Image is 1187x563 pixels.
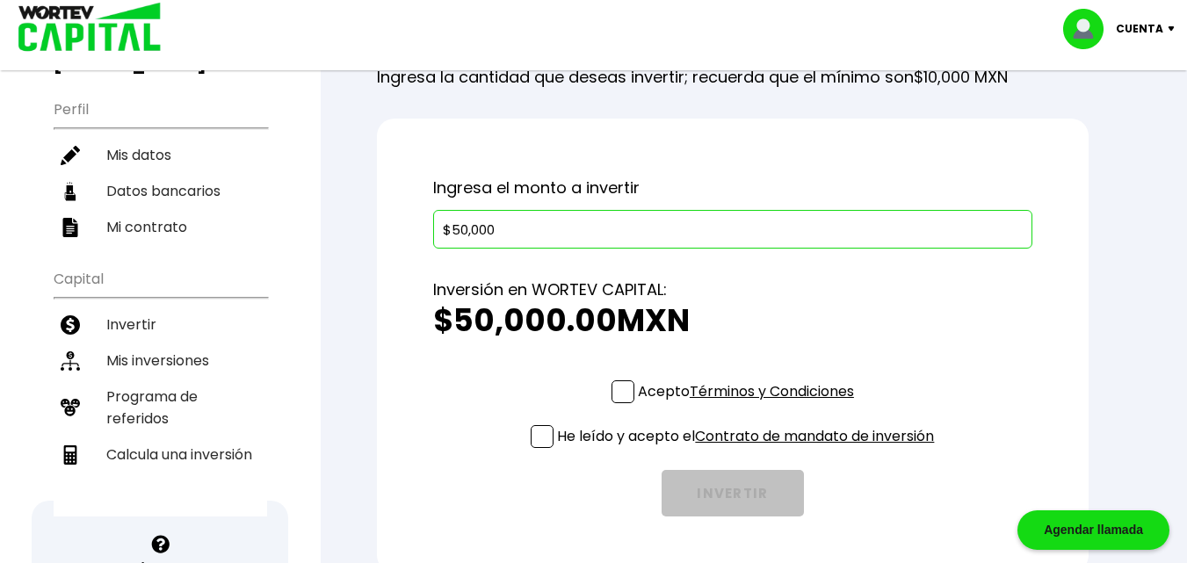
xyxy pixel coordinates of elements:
img: calculadora-icon.17d418c4.svg [61,445,80,465]
a: Mi contrato [54,209,267,245]
a: Mis datos [54,137,267,173]
img: editar-icon.952d3147.svg [61,146,80,165]
span: $10,000 MXN [914,66,1008,88]
p: Inversión en WORTEV CAPITAL: [433,277,1032,303]
h3: Buen día, [54,32,267,76]
p: Ingresa la cantidad que deseas invertir; recuerda que el mínimo son [377,51,1089,90]
p: He leído y acepto el [557,425,934,447]
div: Agendar llamada [1017,510,1169,550]
img: contrato-icon.f2db500c.svg [61,218,80,237]
button: INVERTIR [662,470,804,516]
a: Invertir [54,307,267,343]
ul: Capital [54,259,267,516]
img: invertir-icon.b3b967d7.svg [61,315,80,335]
p: Acepto [638,380,854,402]
p: Cuenta [1116,16,1163,42]
a: Términos y Condiciones [690,381,854,401]
p: Ingresa el monto a invertir [433,175,1032,201]
img: inversiones-icon.6695dc30.svg [61,351,80,371]
a: Contrato de mandato de inversión [695,426,934,446]
ul: Perfil [54,90,267,245]
img: datos-icon.10cf9172.svg [61,182,80,201]
a: Calcula una inversión [54,437,267,473]
a: Datos bancarios [54,173,267,209]
a: Mis inversiones [54,343,267,379]
img: icon-down [1163,26,1187,32]
img: profile-image [1063,9,1116,49]
img: recomiendanos-icon.9b8e9327.svg [61,398,80,417]
a: Programa de referidos [54,379,267,437]
h2: $50,000.00 MXN [433,303,1032,338]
